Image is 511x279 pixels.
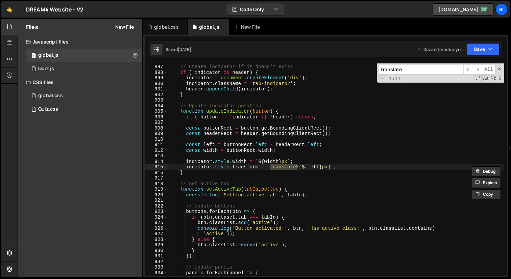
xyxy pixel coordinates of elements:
div: global.css [154,24,179,30]
div: 919 [145,187,168,192]
h2: Files [26,23,38,31]
button: Debug [472,166,501,176]
div: 904 [145,103,168,109]
span: Whole Word Search [490,75,497,82]
button: Save [467,43,500,55]
div: DREAM4 Website - V2 [26,5,83,13]
div: 932 [145,259,168,265]
div: 915 [145,164,168,170]
div: 899 [145,75,168,81]
span: CaseSensitive Search [482,75,489,82]
div: 923 [145,209,168,215]
div: Quiz.css [38,106,58,112]
div: 898 [145,70,168,76]
div: global.js [199,24,219,30]
div: 913 [145,153,168,159]
div: 930 [145,248,168,254]
span: RegExp Search [474,75,482,82]
div: New File [234,24,263,30]
a: Bi [495,3,508,16]
div: 931 [145,253,168,259]
span: 1 [32,53,36,59]
span: Alt-Enter [482,65,495,75]
div: 17250/47889.js [26,62,142,76]
a: 🤙 [1,1,18,18]
div: CSS files [18,76,142,89]
span: Search In Selection [498,75,502,82]
div: 902 [145,92,168,98]
button: Code Only [227,3,284,16]
div: 925 [145,220,168,226]
div: global.css [38,93,63,99]
div: 901 [145,86,168,92]
a: [DOMAIN_NAME] [433,3,493,16]
div: 928 [145,237,168,243]
div: Dev and prod in sync [417,47,463,52]
div: 912 [145,148,168,154]
span: ​ [463,65,473,75]
div: 916 [145,170,168,176]
div: 903 [145,97,168,103]
span: 1 of 1 [386,76,404,82]
div: 897 [145,64,168,70]
div: 908 [145,125,168,131]
div: 933 [145,264,168,270]
div: Saved [166,47,191,52]
div: 911 [145,142,168,148]
button: New File [108,24,134,30]
div: 934 [145,270,168,276]
div: 17250/47734.js [26,49,142,62]
div: Quiz.js [38,66,54,72]
div: 17250/47735.css [26,89,142,103]
div: 906 [145,114,168,120]
div: 926 [145,226,168,231]
div: global.js [38,52,58,58]
button: Copy [472,189,501,199]
div: 907 [145,120,168,125]
div: 929 [145,242,168,248]
div: Javascript files [18,35,142,49]
div: 917 [145,175,168,181]
span: Toggle Replace mode [379,75,386,82]
span: ​ [473,65,482,75]
div: 924 [145,215,168,220]
div: 909 [145,131,168,137]
div: 17250/47890.css [26,103,142,116]
div: [DATE] [178,47,191,52]
div: 914 [145,159,168,165]
div: 921 [145,198,168,203]
div: 910 [145,137,168,142]
div: 922 [145,203,168,209]
button: Explain [472,178,501,188]
input: Search for [379,65,463,75]
div: 927 [145,231,168,237]
div: 920 [145,192,168,198]
div: 900 [145,81,168,87]
div: 918 [145,181,168,187]
div: 905 [145,109,168,114]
